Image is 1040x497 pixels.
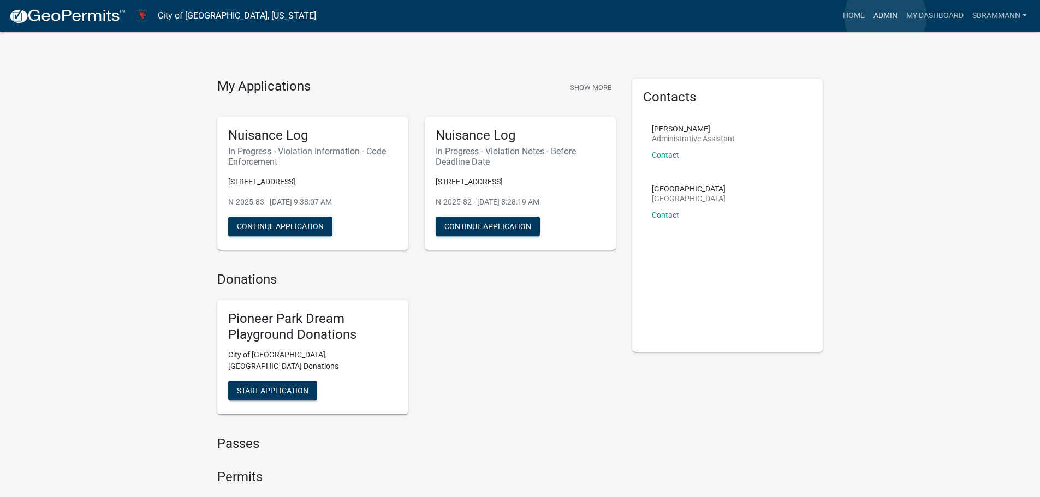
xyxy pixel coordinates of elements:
[217,436,616,452] h4: Passes
[968,5,1031,26] a: SBrammann
[134,8,149,23] img: City of Harlan, Iowa
[217,79,311,95] h4: My Applications
[436,128,605,143] h5: Nuisance Log
[869,5,902,26] a: Admin
[217,272,616,288] h4: Donations
[652,135,735,142] p: Administrative Assistant
[839,5,869,26] a: Home
[652,211,679,219] a: Contact
[902,5,968,26] a: My Dashboard
[228,381,317,400] button: Start Application
[228,128,397,143] h5: Nuisance Log
[566,79,616,97] button: Show More
[652,185,726,193] p: [GEOGRAPHIC_DATA]
[643,89,812,105] h5: Contacts
[652,151,679,159] a: Contact
[228,311,397,343] h5: Pioneer Park Dream Playground Donations
[217,469,616,485] h4: Permits
[436,196,605,208] p: N-2025-82 - [DATE] 8:28:19 AM
[158,7,316,25] a: City of [GEOGRAPHIC_DATA], [US_STATE]
[237,386,308,395] span: Start Application
[228,146,397,167] h6: In Progress - Violation Information - Code Enforcement
[228,349,397,372] p: City of [GEOGRAPHIC_DATA], [GEOGRAPHIC_DATA] Donations
[652,195,726,202] p: [GEOGRAPHIC_DATA]
[436,217,540,236] button: Continue Application
[436,146,605,167] h6: In Progress - Violation Notes - Before Deadline Date
[228,217,332,236] button: Continue Application
[652,125,735,133] p: [PERSON_NAME]
[436,176,605,188] p: [STREET_ADDRESS]
[228,176,397,188] p: [STREET_ADDRESS]
[228,196,397,208] p: N-2025-83 - [DATE] 9:38:07 AM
